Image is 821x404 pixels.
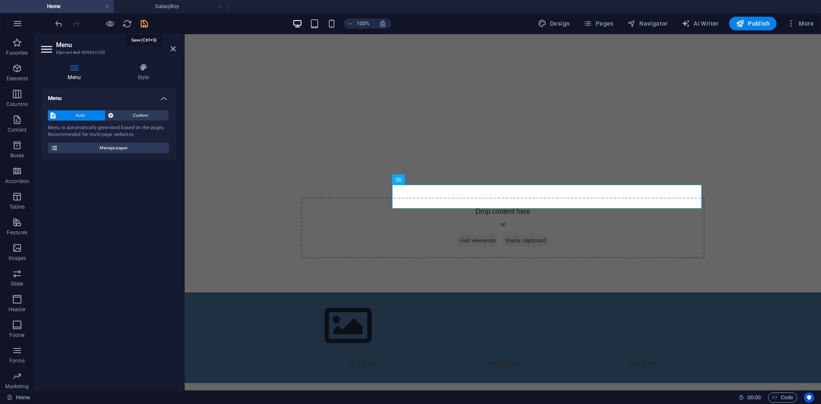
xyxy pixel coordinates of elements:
p: Images [9,255,26,262]
h6: 100% [357,18,370,29]
span: AI Writer [682,19,719,28]
span: Code [772,392,793,403]
span: More [787,19,814,28]
span: Pages [583,19,613,28]
span: Add elements [272,201,314,212]
p: Footer [9,332,25,339]
span: Navigator [627,19,668,28]
i: Reload page [122,19,132,29]
p: Boxes [10,152,24,159]
button: Auto [48,110,105,121]
p: Forms [9,357,25,364]
button: Pages [580,17,617,30]
p: Accordion [5,178,29,185]
h2: Menu [56,41,176,49]
div: Drop content here [116,163,520,224]
button: More [783,17,817,30]
button: Publish [729,17,777,30]
button: save [139,18,149,29]
span: 00 00 [747,392,761,403]
span: Publish [736,19,770,28]
button: 100% [344,18,374,29]
p: Elements [6,75,28,82]
button: Usercentrics [804,392,814,403]
button: Custom [106,110,169,121]
div: Menu is automatically generated based on the pages. Recommended for multi-page websites. [48,124,169,139]
p: Features [7,229,27,236]
h4: Style [111,63,176,81]
button: Code [768,392,797,403]
div: Design (Ctrl+Alt+Y) [535,17,573,30]
button: AI Writer [678,17,722,30]
h6: Session time [738,392,761,403]
h4: Menu [41,88,176,103]
span: Manage pages [61,143,166,153]
i: Undo: Change menu items (Ctrl+Z) [54,19,64,29]
span: Custom [116,110,166,121]
p: Favorites [6,50,28,56]
span: : [753,394,755,401]
p: Header [9,306,26,313]
h4: Menu [41,63,111,81]
button: undo [53,18,64,29]
button: Design [535,17,573,30]
button: Manage pages [48,143,169,153]
a: Click to cancel selection. Double-click to open Pages [7,392,30,403]
p: Slider [11,280,24,287]
h3: Element #ed-909924700 [56,49,159,56]
button: Navigator [624,17,671,30]
h4: GalaxyBoy [114,2,227,11]
p: Tables [9,203,25,210]
button: reload [122,18,132,29]
span: Design [538,19,570,28]
p: Content [8,127,27,133]
i: On resize automatically adjust zoom level to fit chosen device. [379,20,387,27]
span: Auto [58,110,103,121]
p: Marketing [5,383,29,390]
span: Paste clipboard [318,201,365,212]
p: Columns [6,101,28,108]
